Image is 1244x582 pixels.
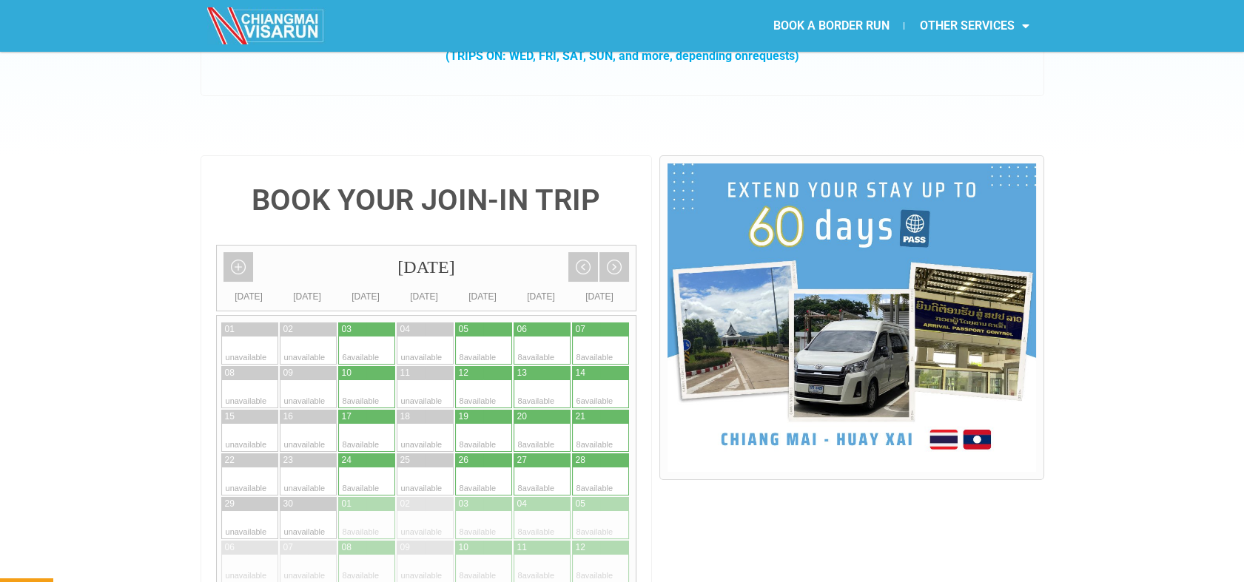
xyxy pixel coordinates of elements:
[517,410,527,423] div: 20
[342,323,352,336] div: 03
[517,323,527,336] div: 06
[342,454,352,467] div: 24
[454,289,512,304] div: [DATE]
[225,410,235,423] div: 15
[571,289,629,304] div: [DATE]
[225,367,235,379] div: 08
[283,323,293,336] div: 02
[342,367,352,379] div: 10
[758,9,904,43] a: BOOK A BORDER RUN
[283,454,293,467] div: 23
[459,323,468,336] div: 05
[342,541,352,554] div: 08
[278,289,337,304] div: [DATE]
[517,454,527,467] div: 27
[283,410,293,423] div: 16
[576,367,585,379] div: 14
[459,410,468,423] div: 19
[400,541,410,554] div: 09
[576,323,585,336] div: 07
[446,49,799,63] strong: (TRIPS ON: WED, FRI, SAT, SUN, and more, depending on
[216,186,637,215] h4: BOOK YOUR JOIN-IN TRIP
[904,9,1043,43] a: OTHER SERVICES
[512,289,571,304] div: [DATE]
[217,246,636,289] div: [DATE]
[283,367,293,379] div: 09
[400,454,410,467] div: 25
[400,323,410,336] div: 04
[622,9,1043,43] nav: Menu
[576,410,585,423] div: 21
[748,49,799,63] span: requests)
[459,367,468,379] div: 12
[283,498,293,510] div: 30
[459,498,468,510] div: 03
[220,289,278,304] div: [DATE]
[342,410,352,423] div: 17
[400,367,410,379] div: 11
[225,454,235,467] div: 22
[283,541,293,554] div: 07
[342,498,352,510] div: 01
[576,498,585,510] div: 05
[517,498,527,510] div: 04
[337,289,395,304] div: [DATE]
[459,541,468,554] div: 10
[395,289,454,304] div: [DATE]
[400,410,410,423] div: 18
[400,498,410,510] div: 02
[459,454,468,467] div: 26
[576,541,585,554] div: 12
[517,541,527,554] div: 11
[517,367,527,379] div: 13
[225,498,235,510] div: 29
[225,323,235,336] div: 01
[225,541,235,554] div: 06
[576,454,585,467] div: 28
